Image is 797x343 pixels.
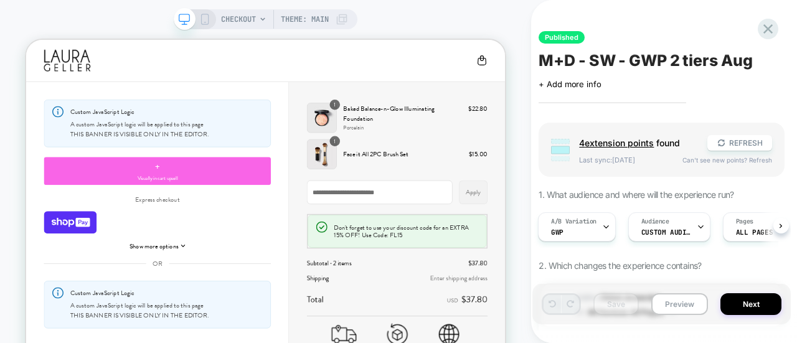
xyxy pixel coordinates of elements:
a: Shop Pay [24,228,94,258]
button: Next [720,293,781,315]
img: Baked Balance-n-Glow Illuminating Foundation soldier in Porcelain [374,84,414,124]
span: Shipping [374,311,403,324]
span: $22.80 [590,85,615,98]
h1: Custom JavaScript Logic [59,332,315,343]
button: REFRESH [707,135,772,151]
section: Express checkout [24,207,326,281]
span: $15.00 [590,146,615,159]
span: M+D - SW - GWP 2 tiers Aug [539,51,752,70]
h1: Don't forget to use your discount code for an EXTRA 15% OFF! Use Code: FL15 [410,245,603,266]
span: A/B Variation [551,217,597,226]
span: Theme: MAIN [281,9,329,29]
span: Pages [736,217,753,226]
p: THIS BANNER IS VISIBLE ONLY IN THE EDITOR. [59,119,315,132]
a: Cart [600,20,615,35]
img: Face it All 2PC Brush Set soldier [374,133,414,172]
span: $37.80 [590,291,615,304]
iframe: Pay with Amazon Pay [179,228,249,258]
span: Gwp [551,228,564,237]
span: Published [539,31,585,44]
p: Face it All 2PC Brush Set [423,146,582,159]
span: Subtotal · 2 items [374,291,434,304]
span: Can't see new points? Refresh [682,156,772,164]
span: 1. What audience and where will the experience run? [539,189,733,200]
span: 4 extension point s [579,138,654,148]
span: ALL PAGES [736,228,773,237]
span: Enter shipping address [539,311,615,324]
span: OR [169,292,182,304]
span: CHECKOUT [221,9,256,29]
p: Porcelain [423,111,581,123]
span: 1 [410,129,413,141]
span: Custom Audience [641,228,691,237]
h3: Express checkout [146,207,205,220]
section: Shopping cart [374,80,615,174]
span: Audience [641,217,669,226]
p: A custom JavaScript logic will be applied to this page [59,106,315,119]
span: 1 [410,81,413,92]
h1: Custom JavaScript Logic [59,91,315,101]
span: + Add more info [539,79,601,89]
p: Baked Balance-n-Glow Illuminating Foundation [423,85,581,111]
span: Last sync: [DATE] [579,156,670,164]
span: 2. Which changes the experience contains? [539,260,701,271]
span: + [172,161,178,179]
button: Save [593,293,639,315]
button: Show more options [138,268,212,281]
button: Preview [651,293,708,315]
iframe: Pay with PayPal [101,228,171,258]
iframe: Pay with Google Pay [256,228,326,258]
span: found [579,138,695,148]
span: Visually in cart upsell [148,179,202,190]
